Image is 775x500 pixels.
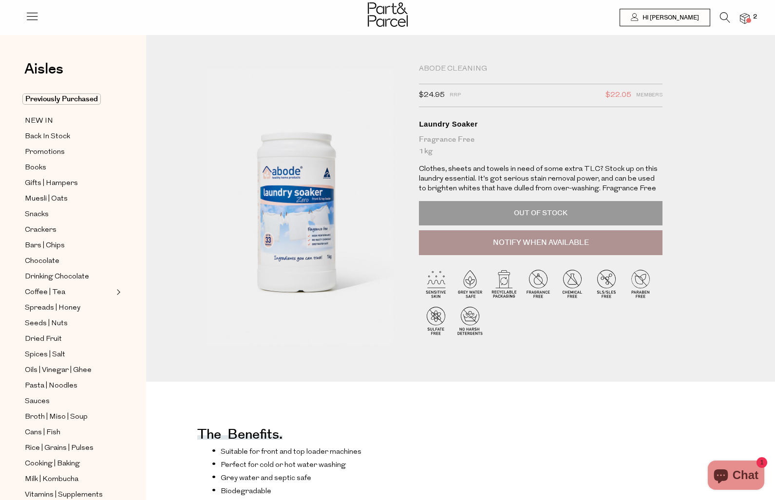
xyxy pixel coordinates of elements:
[368,2,408,27] img: Part&Parcel
[221,488,271,495] span: Biodegradable
[25,443,94,454] span: Rice | Grains | Pulses
[25,302,80,314] span: Spreads | Honey
[419,64,662,74] div: Abode Cleaning
[25,131,70,143] span: Back In Stock
[25,240,65,252] span: Bars | Chips
[25,426,113,439] a: Cans | Fish
[751,13,759,21] span: 2
[25,240,113,252] a: Bars | Chips
[705,461,767,492] inbox-online-store-chat: Shopify online store chat
[25,162,113,174] a: Books
[25,411,113,423] a: Broth | Miso | Soup
[25,473,113,485] a: Milk | Kombucha
[487,266,521,300] img: P_P-ICONS-Live_Bec_V11_Recyclable_Packaging.svg
[624,266,658,300] img: P_P-ICONS-Live_Bec_V11_Paraben_Free.svg
[419,165,662,194] p: Clothes, sheets and towels in need of some extra TLC? Stock up on this laundry essential. It’s go...
[25,349,113,361] a: Spices | Salt
[636,89,662,102] span: Members
[25,271,89,283] span: Drinking Chocolate
[221,475,311,482] span: Grey water and septic safe
[640,14,699,22] span: Hi [PERSON_NAME]
[25,364,113,376] a: Oils | Vinegar | Ghee
[175,64,414,345] img: Laundry Soaker
[419,303,453,337] img: P_P-ICONS-Live_Bec_V11_Sulfate_Free.svg
[25,427,60,439] span: Cans | Fish
[25,162,46,174] span: Books
[25,349,65,361] span: Spices | Salt
[25,380,113,392] a: Pasta | Noodles
[25,147,65,158] span: Promotions
[453,266,487,300] img: P_P-ICONS-Live_Bec_V11_Grey_Water_Safe.svg
[450,89,461,102] span: RRP
[620,9,710,26] a: Hi [PERSON_NAME]
[25,178,78,189] span: Gifts | Hampers
[25,333,62,345] span: Dried Fruit
[419,201,662,225] p: Out of Stock
[197,433,283,440] h4: The benefits.
[25,208,113,221] a: Snacks
[25,130,113,143] a: Back In Stock
[25,396,50,407] span: Sauces
[740,13,750,23] a: 2
[25,271,113,283] a: Drinking Chocolate
[25,224,113,236] a: Crackers
[25,302,113,314] a: Spreads | Honey
[25,458,80,470] span: Cooking | Baking
[24,58,63,80] span: Aisles
[419,230,662,256] button: Notify When Available
[453,303,487,337] img: P_P-ICONS-Live_Bec_V11_No_Harsh_Detergents.svg
[25,255,113,267] a: Chocolate
[25,458,113,470] a: Cooking | Baking
[605,89,631,102] span: $22.05
[25,287,65,298] span: Coffee | Tea
[25,411,88,423] span: Broth | Miso | Soup
[419,89,445,102] span: $24.95
[25,146,113,158] a: Promotions
[25,442,113,454] a: Rice | Grains | Pulses
[25,333,113,345] a: Dried Fruit
[25,193,113,205] a: Muesli | Oats
[221,462,346,469] span: Perfect for cold or hot water washing
[25,115,113,127] a: NEW IN
[25,115,53,127] span: NEW IN
[114,286,121,298] button: Expand/Collapse Coffee | Tea
[25,193,68,205] span: Muesli | Oats
[25,318,68,330] span: Seeds | Nuts
[25,474,78,485] span: Milk | Kombucha
[419,119,662,129] div: Laundry Soaker
[25,365,92,376] span: Oils | Vinegar | Ghee
[419,266,453,300] img: P_P-ICONS-Live_Bec_V11_Sensitive_Skin.svg
[25,286,113,298] a: Coffee | Tea
[25,93,113,105] a: Previously Purchased
[22,93,101,105] span: Previously Purchased
[25,256,59,267] span: Chocolate
[555,266,589,300] img: P_P-ICONS-Live_Bec_V11_Chemical_Free.svg
[25,224,57,236] span: Crackers
[24,62,63,86] a: Aisles
[25,317,113,330] a: Seeds | Nuts
[25,380,77,392] span: Pasta | Noodles
[25,395,113,407] a: Sauces
[25,209,49,221] span: Snacks
[589,266,624,300] img: P_P-ICONS-Live_Bec_V11_SLS-SLES_Free.svg
[419,134,662,157] div: Fragrance Free 1kg
[521,266,555,300] img: P_P-ICONS-Live_Bec_V11_Fragrance_Free.svg
[25,177,113,189] a: Gifts | Hampers
[221,448,361,456] span: Suitable for front and top loader machines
